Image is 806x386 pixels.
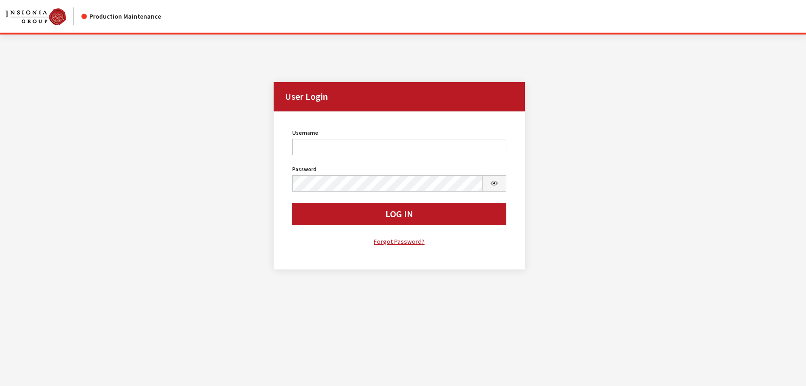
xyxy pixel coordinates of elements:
[482,175,506,192] button: Show Password
[292,203,506,225] button: Log In
[292,129,318,137] label: Username
[81,12,161,21] div: Production Maintenance
[292,236,506,247] a: Forgot Password?
[292,165,316,173] label: Password
[274,82,525,111] h2: User Login
[6,7,81,25] a: Insignia Group logo
[6,8,66,25] img: Catalog Maintenance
